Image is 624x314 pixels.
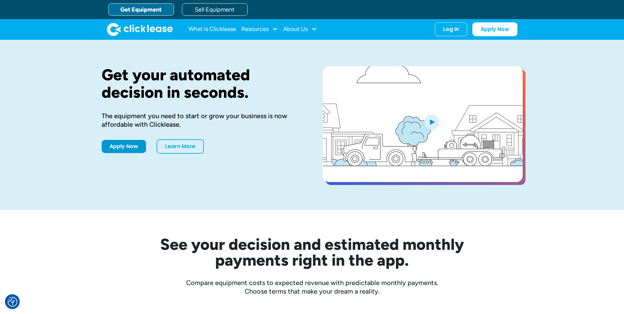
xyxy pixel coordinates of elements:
a: Apply Now [102,140,146,153]
div: Resources [241,23,278,36]
h1: Get your automated decision in seconds. [102,66,302,101]
a: home [107,23,173,36]
a: Apply Now [472,22,517,36]
div: Log In [443,26,459,33]
img: Clicklease logo [107,23,173,36]
img: Blue play button logo on a light blue circular background [423,113,440,131]
h2: See your decision and estimated monthly payments right in the app. [128,236,496,268]
div: About Us [283,23,317,36]
div: The equipment you need to start or grow your business is now affordable with Clicklease. [102,112,302,129]
a: What Is Clicklease [188,23,236,36]
img: Revisit consent button [8,297,17,307]
a: Get Equipment [108,3,174,16]
button: Consent Preferences [8,297,17,307]
a: Sell Equipment [182,3,248,16]
a: Learn More [157,139,204,154]
a: open lightbox [323,66,523,182]
div: Compare equipment costs to expected revenue with predictable monthly payments. Choose terms that ... [102,278,523,296]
